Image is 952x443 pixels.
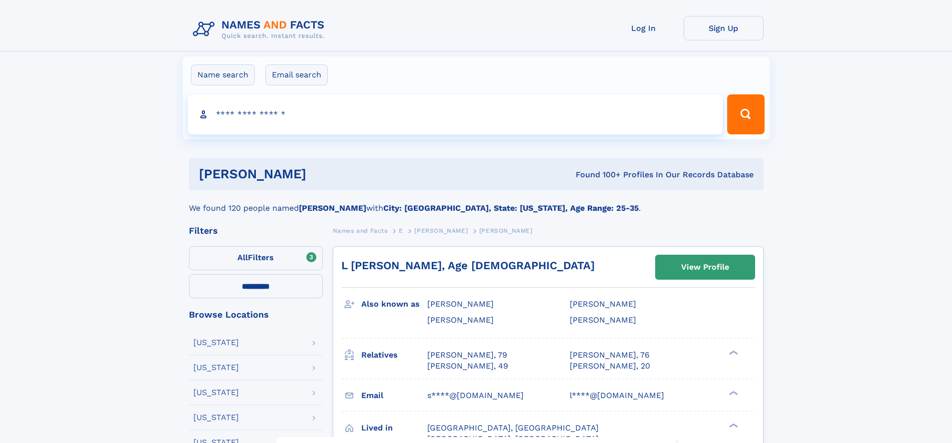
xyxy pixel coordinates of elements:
[193,364,239,372] div: [US_STATE]
[427,350,507,361] a: [PERSON_NAME], 79
[383,203,639,213] b: City: [GEOGRAPHIC_DATA], State: [US_STATE], Age Range: 25-35
[189,246,323,270] label: Filters
[727,94,764,134] button: Search Button
[265,64,328,85] label: Email search
[570,315,636,325] span: [PERSON_NAME]
[361,420,427,437] h3: Lived in
[604,16,684,40] a: Log In
[656,255,755,279] a: View Profile
[727,422,739,429] div: ❯
[427,423,599,433] span: [GEOGRAPHIC_DATA], [GEOGRAPHIC_DATA]
[189,190,764,214] div: We found 120 people named with .
[189,16,333,43] img: Logo Names and Facts
[193,414,239,422] div: [US_STATE]
[191,64,255,85] label: Name search
[361,347,427,364] h3: Relatives
[414,224,468,237] a: [PERSON_NAME]
[299,203,366,213] b: [PERSON_NAME]
[188,94,723,134] input: search input
[570,350,650,361] a: [PERSON_NAME], 76
[189,310,323,319] div: Browse Locations
[570,361,650,372] a: [PERSON_NAME], 20
[199,168,441,180] h1: [PERSON_NAME]
[427,315,494,325] span: [PERSON_NAME]
[361,296,427,313] h3: Also known as
[727,349,739,356] div: ❯
[193,389,239,397] div: [US_STATE]
[189,226,323,235] div: Filters
[341,259,595,272] a: L [PERSON_NAME], Age [DEMOGRAPHIC_DATA]
[681,256,729,279] div: View Profile
[441,169,754,180] div: Found 100+ Profiles In Our Records Database
[414,227,468,234] span: [PERSON_NAME]
[333,224,388,237] a: Names and Facts
[361,387,427,404] h3: Email
[570,299,636,309] span: [PERSON_NAME]
[727,390,739,396] div: ❯
[427,361,508,372] a: [PERSON_NAME], 49
[684,16,764,40] a: Sign Up
[399,224,403,237] a: E
[193,339,239,347] div: [US_STATE]
[479,227,533,234] span: [PERSON_NAME]
[237,253,248,262] span: All
[399,227,403,234] span: E
[427,299,494,309] span: [PERSON_NAME]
